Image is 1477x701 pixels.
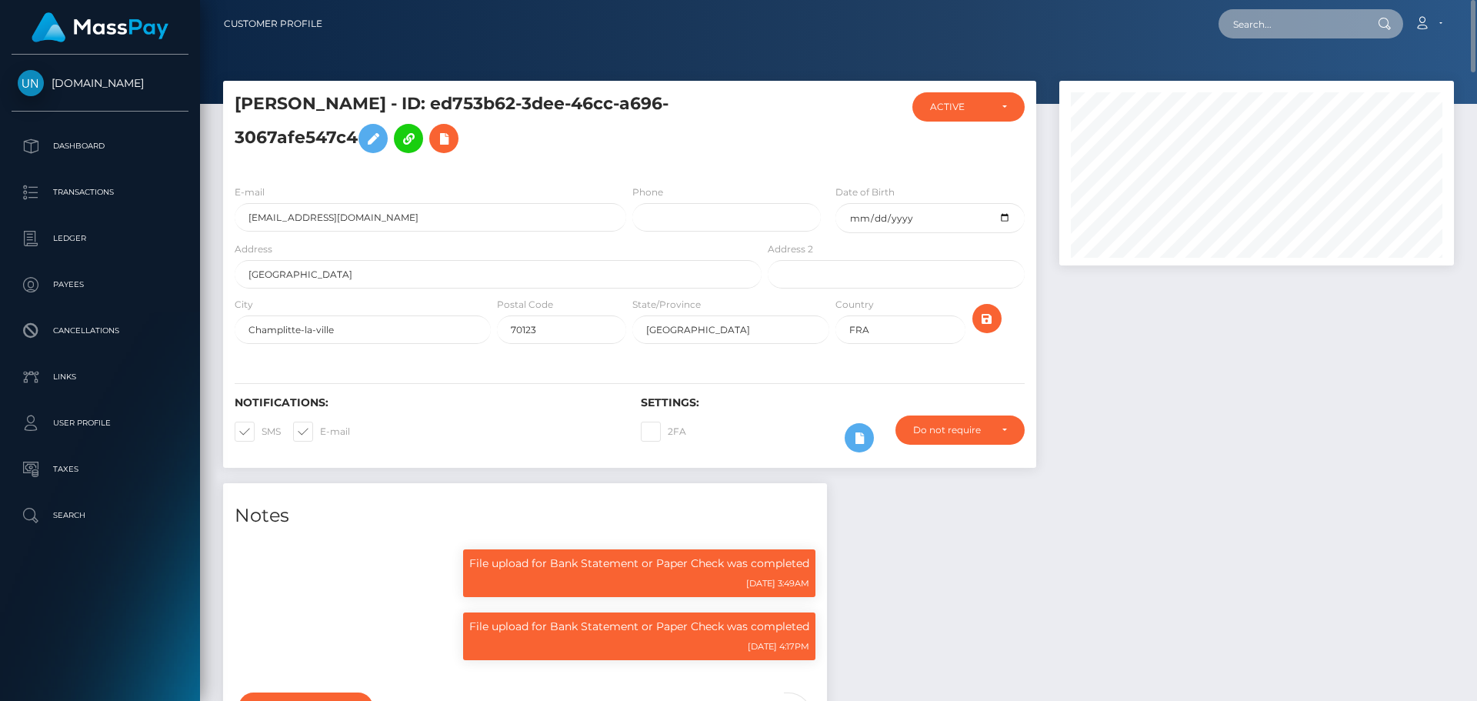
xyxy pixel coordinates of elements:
[18,227,182,250] p: Ledger
[18,273,182,296] p: Payees
[12,76,188,90] span: [DOMAIN_NAME]
[18,135,182,158] p: Dashboard
[632,185,663,199] label: Phone
[12,312,188,350] a: Cancellations
[235,422,281,442] label: SMS
[12,219,188,258] a: Ledger
[18,504,182,527] p: Search
[12,450,188,489] a: Taxes
[641,422,686,442] label: 2FA
[12,127,188,165] a: Dashboard
[641,396,1024,409] h6: Settings:
[469,619,809,635] p: File upload for Bank Statement or Paper Check was completed
[912,92,1025,122] button: ACTIVE
[12,404,188,442] a: User Profile
[895,416,1025,445] button: Do not require
[18,181,182,204] p: Transactions
[18,319,182,342] p: Cancellations
[12,265,188,304] a: Payees
[469,556,809,572] p: File upload for Bank Statement or Paper Check was completed
[768,242,813,256] label: Address 2
[293,422,350,442] label: E-mail
[235,396,618,409] h6: Notifications:
[235,185,265,199] label: E-mail
[746,578,809,589] small: [DATE] 3:49AM
[18,412,182,435] p: User Profile
[913,424,989,436] div: Do not require
[1219,9,1363,38] input: Search...
[12,358,188,396] a: Links
[748,641,809,652] small: [DATE] 4:17PM
[224,8,322,40] a: Customer Profile
[632,298,701,312] label: State/Province
[497,298,553,312] label: Postal Code
[235,242,272,256] label: Address
[235,298,253,312] label: City
[12,173,188,212] a: Transactions
[835,298,874,312] label: Country
[835,185,895,199] label: Date of Birth
[18,366,182,389] p: Links
[18,458,182,481] p: Taxes
[235,502,815,529] h4: Notes
[18,70,44,96] img: Unlockt.me
[12,496,188,535] a: Search
[235,92,753,161] h5: [PERSON_NAME] - ID: ed753b62-3dee-46cc-a696-3067afe547c4
[32,12,168,42] img: MassPay Logo
[930,101,989,113] div: ACTIVE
